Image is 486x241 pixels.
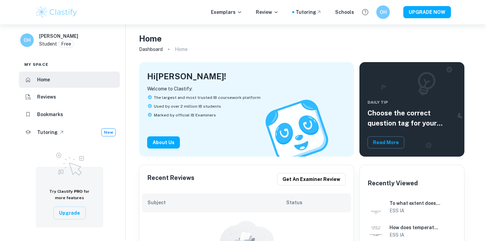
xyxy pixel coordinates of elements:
[368,108,456,128] h5: Choose the correct question tag for your coursework
[35,5,78,19] img: Clastify logo
[37,129,58,136] h6: Tutoring
[147,173,194,185] h6: Recent Reviews
[277,173,346,185] button: Get an examiner review
[359,6,371,18] button: Help and Feedback
[37,111,63,118] h6: Bookmarks
[19,124,120,141] a: TutoringNew
[147,136,180,149] button: About Us
[147,70,226,82] h4: Hi [PERSON_NAME] !
[44,188,95,201] h6: Try Clastify for more features
[335,8,354,16] a: Schools
[37,93,56,101] h6: Reviews
[403,6,451,18] button: UPGRADE NOW
[61,40,71,48] p: Free
[53,207,86,219] button: Upgrade
[368,223,384,239] img: ESS IA example thumbnail: How does temperature variation influence
[368,199,384,215] img: ESS IA example thumbnail: To what extent does gender affect one’s
[256,8,279,16] p: Review
[19,72,120,88] a: Home
[53,149,86,178] img: Upgrade to Pro
[368,136,404,149] button: Read More
[211,8,242,16] p: Exemplars
[37,76,50,83] h6: Home
[24,61,49,68] span: My space
[175,46,188,53] p: Home
[147,199,286,206] h6: Subject
[389,231,441,239] h6: ESS IA
[154,95,261,101] span: The largest and most trusted IB coursework platform
[389,224,441,231] h6: How does temperature variation influence wildfire frequency in [GEOGRAPHIC_DATA] from [DATE] to [...
[23,36,31,44] h6: OH
[154,112,216,118] span: Marked by official IB Examiners
[296,8,322,16] a: Tutoring
[368,179,418,188] h6: Recently Viewed
[139,32,162,45] h4: Home
[368,99,456,105] span: Daily Tip
[286,199,346,206] h6: Status
[389,207,441,214] h6: ESS IA
[102,129,115,135] span: New
[365,196,459,218] a: ESS IA example thumbnail: To what extent does gender affect one’s To what extent does gender affe...
[39,32,78,40] h6: [PERSON_NAME]
[74,189,83,194] span: PRO
[389,199,441,207] h6: To what extent does gender affect one’s view of climate change’s existence and the threat it pose...
[154,103,221,109] span: Used by over 2 million IB students
[376,5,390,19] button: OH
[379,8,387,16] h6: OH
[39,40,57,48] p: Student
[19,89,120,105] a: Reviews
[19,106,120,123] a: Bookmarks
[147,85,346,92] p: Welcome to Clastify:
[139,45,163,54] a: Dashboard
